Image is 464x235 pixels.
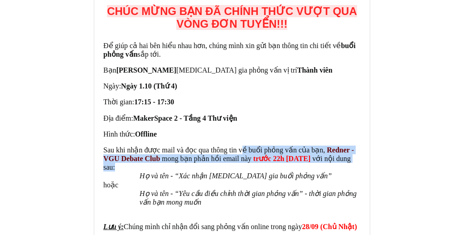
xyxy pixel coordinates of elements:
p: Ngày: [103,82,361,90]
font: Sau khi nhận được mail và đọc qua thông tin về buổi phỏng vấn của bạn, [103,146,325,154]
b: Thành viên [297,66,333,74]
b: Offline [135,130,157,138]
font: 28/09 (Chủ Nhật) [302,223,357,230]
strong: Lưu ý: [103,223,124,230]
p: Địa điểm: [103,114,361,122]
strong: trước 22h [DATE] [253,155,310,162]
font: Chúng mình chỉ nhận đổi sang phỏng vấn online trong ngày [124,223,302,230]
p: Thời gian: [103,98,361,106]
strong: buổi phỏng vấn [103,42,356,58]
font: với nội dung sau: [103,155,351,171]
iframe: Chat Widget [419,191,464,235]
font: Redner - VGU Debate Club [103,146,354,162]
span: CHÚC MỪNG BẠN ĐÃ CHÍNH THỨC VƯỢT QUA VÒNG ĐƠN TUYỂN!!! [107,5,357,30]
b: MakerSpace 2 - Tầng 4 Thư viện [133,114,237,122]
p: hoặc [103,181,361,189]
b: [PERSON_NAME] [116,66,176,74]
font: mong bạn phản hồi email này [162,155,251,162]
p: Hình thức: [103,130,361,138]
em: Họ và tên - “Yêu cầu điều chỉnh thời gian phỏng vấn” - thời gian phỏng vấn bạn mong muốn [140,190,357,206]
p: Bạn [MEDICAL_DATA] gia phỏng vấn vị trí [103,66,361,74]
b: 17:15 - 17:30 [134,98,174,106]
p: Để giúp cả hai bên hiểu nhau hơn, chúng mình xin gửi bạn thông tin chi tiết về sắp tới. [103,41,361,59]
b: Ngày 1.10 (Thứ 4) [121,82,177,90]
em: Họ và tên - “Xác nhận [MEDICAL_DATA] gia buổi phỏng vấn” [140,172,332,180]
